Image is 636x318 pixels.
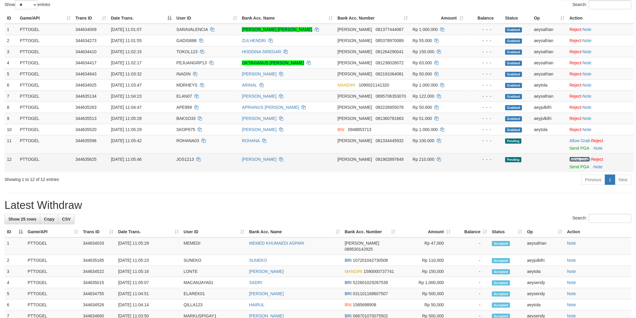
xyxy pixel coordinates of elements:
[570,49,582,54] a: Reject
[75,72,96,76] span: 344634843
[567,302,576,307] a: Note
[567,280,576,285] a: Note
[376,138,404,143] span: Copy 081334445932 to clipboard
[591,157,603,162] a: Reject
[492,258,510,263] span: Accepted
[242,127,277,132] a: [PERSON_NAME]
[376,105,404,110] span: Copy 082226955078 to clipboard
[111,138,142,143] span: [DATE] 11:05:42
[583,38,592,43] a: Note
[594,164,603,169] a: Note
[570,72,582,76] a: Reject
[591,138,603,143] a: Reject
[181,277,247,288] td: MACANJAYA01
[181,288,247,299] td: ELAREK01
[532,124,567,135] td: aeytola
[505,127,522,133] span: Grabbed
[567,113,634,124] td: ·
[176,38,197,43] span: GADIS888
[116,288,181,299] td: [DATE] 11:04:51
[111,49,142,54] span: [DATE] 11:02:15
[81,288,116,299] td: 344634755
[398,288,453,299] td: Rp 500,000
[5,35,17,46] td: 2
[176,27,208,32] span: SARAVALENCIA
[5,255,25,266] td: 2
[364,269,394,274] span: Copy 1590000737741 to clipboard
[505,105,522,110] span: Grabbed
[75,94,96,99] span: 344635134
[81,255,116,266] td: 344635185
[413,49,434,54] span: Rp 150.000
[338,38,372,43] span: [PERSON_NAME]
[17,46,73,57] td: PTTOGEL
[17,68,73,79] td: PTTOGEL
[567,135,634,154] td: ·
[242,94,277,99] a: [PERSON_NAME]
[453,237,490,255] td: -
[338,127,344,132] span: BNI
[116,299,181,310] td: [DATE] 11:04:14
[5,237,25,255] td: 1
[583,49,592,54] a: Note
[25,255,81,266] td: PTTOGEL
[505,83,522,88] span: Grabbed
[17,24,73,35] td: PTTOGEL
[25,226,81,237] th: Game/API: activate to sort column ascending
[453,255,490,266] td: -
[5,199,631,211] h1: Latest Withdraw
[5,214,40,224] a: Show 25 rows
[398,277,453,288] td: Rp 1,000,000
[376,49,404,54] span: Copy 081264290041 to clipboard
[398,266,453,277] td: Rp 150,000
[453,226,490,237] th: Balance: activate to sort column ascending
[567,46,634,57] td: ·
[583,116,592,121] a: Note
[413,105,432,110] span: Rp 50.000
[44,217,54,222] span: Copy
[570,157,590,162] a: Allow Grab
[176,127,195,132] span: SKOP675
[505,116,522,121] span: Grabbed
[5,57,17,68] td: 4
[5,266,25,277] td: 3
[335,13,410,24] th: Bank Acc. Number: activate to sort column ascending
[567,291,576,296] a: Note
[40,214,58,224] a: Copy
[492,241,510,246] span: Accepted
[242,72,277,76] a: [PERSON_NAME]
[453,266,490,277] td: -
[413,60,432,65] span: Rp 83.000
[8,217,36,222] span: Show 25 rows
[249,241,304,246] a: MEMED KHUMAEDI ASPARI
[567,68,634,79] td: ·
[492,269,510,274] span: Accepted
[5,299,25,310] td: 6
[567,35,634,46] td: ·
[413,157,434,162] span: Rp 210.000
[342,226,398,237] th: Bank Acc. Number: activate to sort column ascending
[73,13,109,24] th: Trans ID: activate to sort column ascending
[570,83,582,87] a: Reject
[111,105,142,110] span: [DATE] 11:04:47
[570,157,591,162] span: ·
[5,24,17,35] td: 1
[468,26,500,32] div: - - -
[505,72,522,77] span: Grabbed
[242,49,281,54] a: HODDINA SIREGAR
[58,214,75,224] a: CSV
[75,157,96,162] span: 344635625
[532,57,567,68] td: aeysafrian
[5,154,17,172] td: 12
[176,105,192,110] span: APE999
[15,0,38,9] select: Showentries
[505,61,522,66] span: Grabbed
[570,146,589,151] a: Send PGA
[176,138,199,143] span: ROHANA03
[525,266,565,277] td: aeytola
[468,138,500,144] div: - - -
[111,27,142,32] span: [DATE] 11:01:07
[242,116,277,121] a: [PERSON_NAME]
[410,13,466,24] th: Amount: activate to sort column ascending
[75,116,96,121] span: 344635513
